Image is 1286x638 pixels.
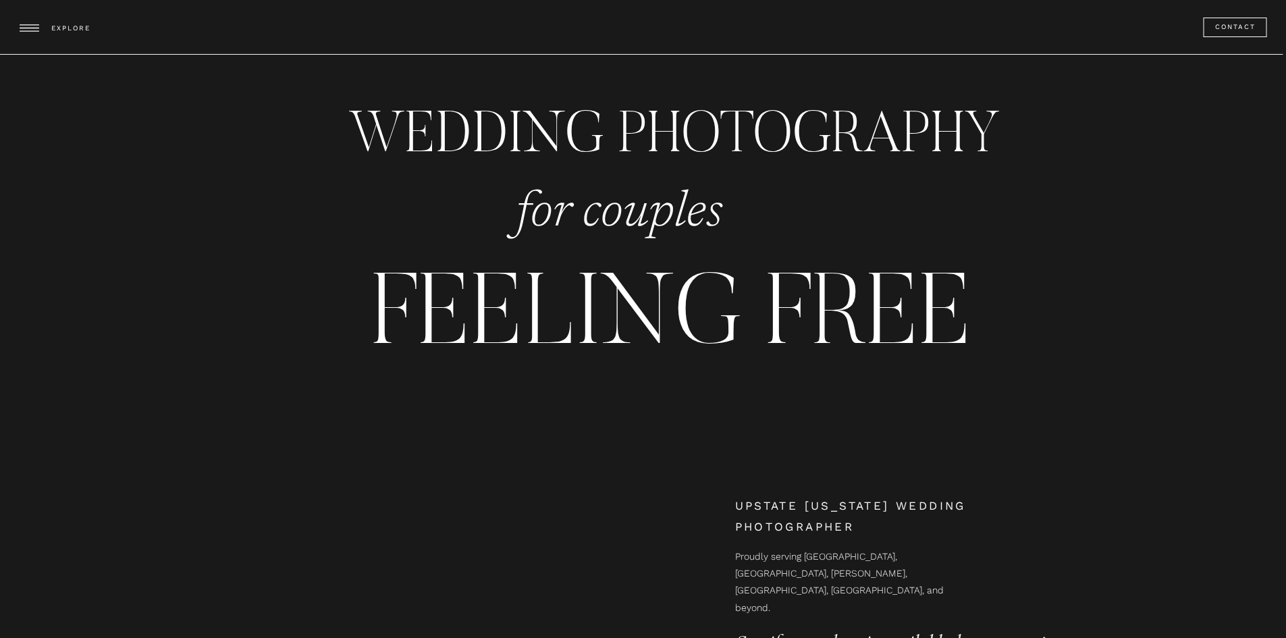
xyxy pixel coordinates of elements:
[1215,21,1257,34] a: Contact
[735,548,946,586] h2: Proudly serving [GEOGRAPHIC_DATA], [GEOGRAPHIC_DATA], [PERSON_NAME], [GEOGRAPHIC_DATA], [GEOGRAPH...
[348,97,1015,171] h2: WEDDING PHOTOGRAPHY
[735,496,1028,536] h1: Upstate [US_STATE] Wedding Photographer
[292,250,1051,346] h3: FEELING FREE
[51,22,93,35] h3: EXPLORE
[516,184,726,250] h2: for couples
